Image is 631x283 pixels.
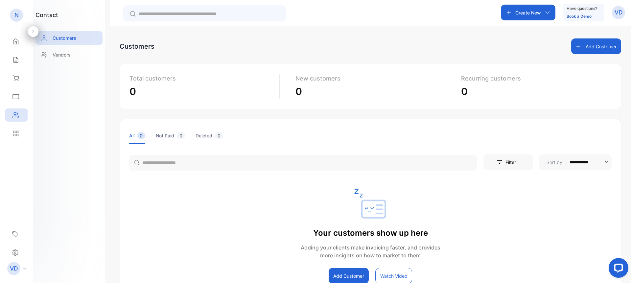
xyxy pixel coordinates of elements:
p: New customers [295,74,440,83]
p: Vendors [53,51,71,58]
a: Book a Demo [567,14,592,19]
iframe: LiveChat chat widget [603,255,631,283]
span: 0 [177,132,185,139]
p: Adding your clients make invoicing faster, and provides more insights on how to market to them [301,244,440,259]
p: VD [615,8,623,17]
li: Not Paid [156,127,185,144]
img: empty state [354,189,387,222]
p: 0 [295,84,440,99]
h1: contact [35,11,58,19]
div: Customers [120,41,154,51]
p: Total customers [129,74,274,83]
button: Add Customer [571,38,621,54]
p: Sort by [547,159,562,166]
span: 0 [137,132,145,139]
li: All [129,127,145,144]
button: Sort by [539,154,612,170]
li: Deleted [196,127,223,144]
button: Create New [501,5,555,20]
p: Have questions? [567,5,597,12]
p: N [14,11,19,19]
a: Vendors [35,48,103,61]
a: Customers [35,31,103,45]
p: 0 [461,84,606,99]
button: VD [612,5,625,20]
p: Customers [53,35,76,41]
p: Your customers show up here [301,227,440,239]
p: 0 [129,84,274,99]
span: 0 [215,132,223,139]
p: Recurring customers [461,74,606,83]
p: Create New [515,9,541,16]
p: VD [10,264,18,273]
